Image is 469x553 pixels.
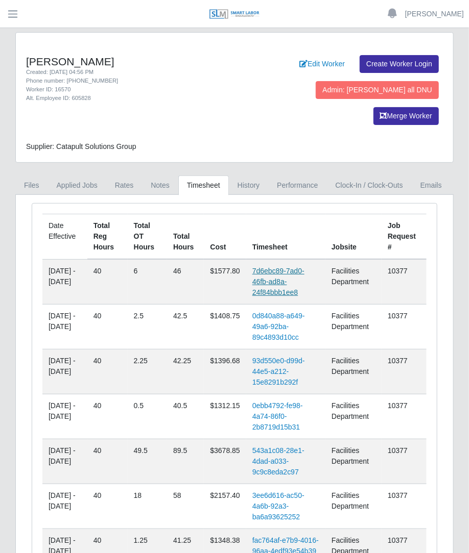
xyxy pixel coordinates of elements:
td: [DATE] - [DATE] [42,259,87,305]
td: $1577.80 [204,259,246,305]
div: Created: [DATE] 04:56 PM [26,68,227,77]
th: Total Reg Hours [87,214,128,260]
a: Edit Worker [293,55,351,73]
td: $1312.15 [204,394,246,439]
td: 89.5 [167,439,204,484]
td: 40 [87,305,128,349]
a: Files [15,175,48,195]
td: 42.25 [167,349,204,394]
th: Total Hours [167,214,204,260]
a: [PERSON_NAME] [405,9,464,19]
div: Alt. Employee ID: 605828 [26,94,227,103]
td: $3678.85 [204,439,246,484]
span: 10377 [388,401,408,410]
a: Notes [142,175,178,195]
span: Facilities Department [332,491,369,510]
td: $2157.40 [204,484,246,529]
a: History [229,175,269,195]
td: [DATE] - [DATE] [42,439,87,484]
th: Total OT Hours [128,214,167,260]
a: Rates [106,175,143,195]
span: Supplier: Catapult Solutions Group [26,142,136,150]
td: $1396.68 [204,349,246,394]
td: 46 [167,259,204,305]
span: 10377 [388,491,408,499]
a: 543a1c08-28e1-4dad-a033-9c9c8eda2c97 [252,446,304,476]
span: 10377 [388,536,408,544]
td: $1408.75 [204,305,246,349]
a: 0d840a88-a649-49a6-92ba-89c4893d10cc [252,312,305,341]
td: 2.5 [128,305,167,349]
td: [DATE] - [DATE] [42,484,87,529]
a: Emails [412,175,451,195]
td: 58 [167,484,204,529]
td: Date Effective [42,214,87,260]
span: Facilities Department [332,267,369,286]
h4: [PERSON_NAME] [26,55,227,68]
td: 0.5 [128,394,167,439]
a: Applied Jobs [48,175,106,195]
td: [DATE] - [DATE] [42,305,87,349]
td: 40.5 [167,394,204,439]
button: Admin: [PERSON_NAME] all DNU [316,81,439,99]
span: 10377 [388,267,408,275]
span: 10377 [388,357,408,365]
span: Facilities Department [332,401,369,420]
td: [DATE] - [DATE] [42,349,87,394]
div: Worker ID: 16570 [26,85,227,94]
td: 40 [87,349,128,394]
a: 7d6ebc89-7ad0-46fb-ad8a-24f84bbb1ee8 [252,267,304,296]
a: 93d550e0-d99d-44e5-a212-15e8291b292f [252,357,305,386]
span: 10377 [388,312,408,320]
a: 3ee6d616-ac50-4a6b-92a3-ba6a93625252 [252,491,304,521]
span: Facilities Department [332,312,369,331]
a: Timesheet [178,175,229,195]
img: SLM Logo [209,9,260,20]
td: 49.5 [128,439,167,484]
a: Performance [268,175,326,195]
td: 40 [87,439,128,484]
td: 6 [128,259,167,305]
td: 40 [87,259,128,305]
td: [DATE] - [DATE] [42,394,87,439]
span: Facilities Department [332,357,369,375]
span: 10377 [388,446,408,455]
th: Timesheet [246,214,325,260]
td: 18 [128,484,167,529]
a: 0ebb4792-fe98-4a74-86f0-2b8719d15b31 [252,401,303,431]
a: Create Worker Login [360,55,439,73]
a: Clock-In / Clock-Outs [326,175,411,195]
th: Jobsite [325,214,382,260]
td: 2.25 [128,349,167,394]
th: Cost [204,214,246,260]
span: Facilities Department [332,446,369,465]
td: 42.5 [167,305,204,349]
td: 40 [87,484,128,529]
button: Merge Worker [373,107,439,125]
td: 40 [87,394,128,439]
div: Phone number: [PHONE_NUMBER] [26,77,227,85]
th: Job Request # [382,214,427,260]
